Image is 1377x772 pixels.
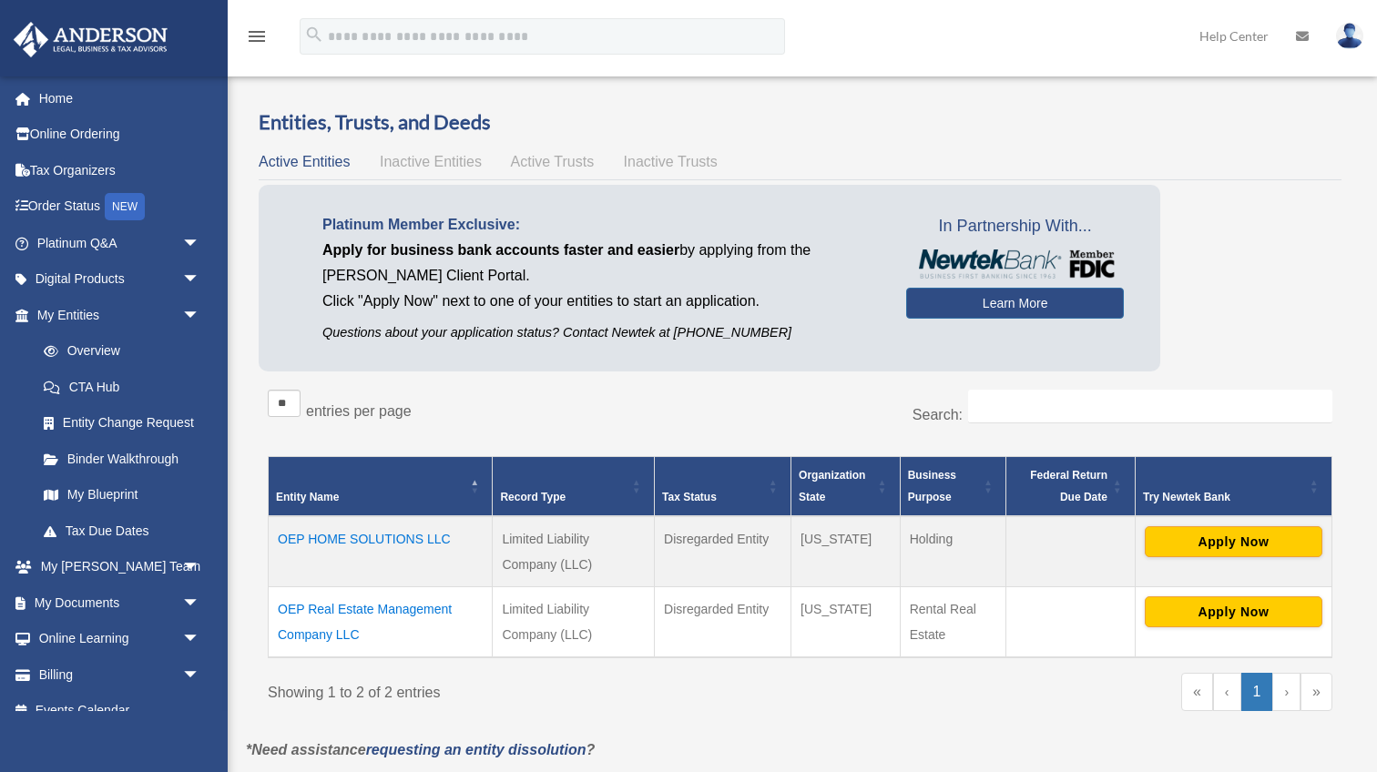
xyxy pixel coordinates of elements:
td: Holding [900,516,1006,587]
span: arrow_drop_down [182,261,219,299]
span: Inactive Entities [380,154,482,169]
td: Limited Liability Company (LLC) [493,587,655,658]
a: Next [1272,673,1300,711]
td: OEP HOME SOLUTIONS LLC [269,516,493,587]
th: Try Newtek Bank : Activate to sort [1135,457,1331,517]
a: Tax Due Dates [25,513,219,549]
td: Disregarded Entity [655,516,791,587]
span: arrow_drop_down [182,297,219,334]
td: Limited Liability Company (LLC) [493,516,655,587]
span: Active Entities [259,154,350,169]
h3: Entities, Trusts, and Deeds [259,108,1341,137]
a: Last [1300,673,1332,711]
span: Organization State [799,469,865,503]
p: Click "Apply Now" next to one of your entities to start an application. [322,289,879,314]
button: Apply Now [1145,526,1322,557]
td: [US_STATE] [791,516,901,587]
label: Search: [913,407,963,422]
a: Platinum Q&Aarrow_drop_down [13,225,228,261]
p: Questions about your application status? Contact Newtek at [PHONE_NUMBER] [322,321,879,344]
p: Platinum Member Exclusive: [322,212,879,238]
a: Learn More [906,288,1124,319]
img: Anderson Advisors Platinum Portal [8,22,173,57]
div: Try Newtek Bank [1143,486,1304,508]
a: Binder Walkthrough [25,441,219,477]
a: CTA Hub [25,369,219,405]
button: Apply Now [1145,596,1322,627]
td: Disregarded Entity [655,587,791,658]
i: search [304,25,324,45]
span: arrow_drop_down [182,621,219,658]
span: arrow_drop_down [182,656,219,694]
a: Online Learningarrow_drop_down [13,621,228,657]
em: *Need assistance ? [246,742,595,757]
a: 1 [1241,673,1273,711]
a: My [PERSON_NAME] Teamarrow_drop_down [13,549,228,585]
span: Business Purpose [908,469,956,503]
a: Entity Change Request [25,405,219,442]
img: User Pic [1336,23,1363,49]
span: arrow_drop_down [182,584,219,622]
a: requesting an entity dissolution [366,742,586,757]
span: Record Type [500,491,566,503]
th: Record Type: Activate to sort [493,457,655,517]
th: Business Purpose: Activate to sort [900,457,1006,517]
th: Tax Status: Activate to sort [655,457,791,517]
a: First [1181,673,1213,711]
a: Order StatusNEW [13,188,228,226]
a: Billingarrow_drop_down [13,656,228,693]
a: Home [13,80,228,117]
span: arrow_drop_down [182,225,219,262]
a: Tax Organizers [13,152,228,188]
td: Rental Real Estate [900,587,1006,658]
i: menu [246,25,268,47]
span: Tax Status [662,491,717,503]
td: [US_STATE] [791,587,901,658]
a: Events Calendar [13,693,228,729]
a: menu [246,32,268,47]
p: by applying from the [PERSON_NAME] Client Portal. [322,238,879,289]
span: Federal Return Due Date [1030,469,1107,503]
th: Federal Return Due Date: Activate to sort [1006,457,1136,517]
a: My Blueprint [25,477,219,513]
div: Showing 1 to 2 of 2 entries [268,673,787,706]
span: In Partnership With... [906,212,1124,241]
span: Entity Name [276,491,339,503]
a: Online Ordering [13,117,228,153]
div: NEW [105,193,145,220]
a: Previous [1213,673,1241,711]
span: arrow_drop_down [182,549,219,586]
span: Inactive Trusts [624,154,718,169]
label: entries per page [306,403,412,419]
a: Overview [25,333,209,370]
span: Active Trusts [511,154,595,169]
a: My Documentsarrow_drop_down [13,584,228,621]
img: NewtekBankLogoSM.png [915,249,1115,279]
span: Apply for business bank accounts faster and easier [322,242,679,258]
a: Digital Productsarrow_drop_down [13,261,228,298]
th: Organization State: Activate to sort [791,457,901,517]
th: Entity Name: Activate to invert sorting [269,457,493,517]
td: OEP Real Estate Management Company LLC [269,587,493,658]
a: My Entitiesarrow_drop_down [13,297,219,333]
